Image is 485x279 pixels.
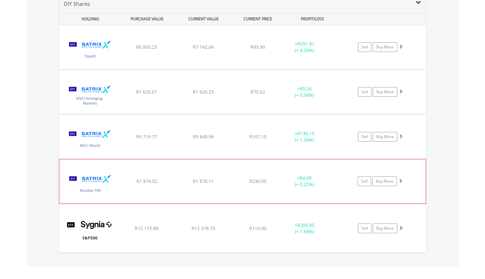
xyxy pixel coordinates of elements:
[135,225,158,231] span: R12 173.88
[280,130,329,143] div: + (+ 1.34%)
[280,222,329,235] div: + (+ 1.68%)
[193,134,214,140] span: R9 849.96
[285,13,340,25] div: PROFIT/LOSS
[300,85,312,92] span: R5.56
[62,212,118,251] img: EQU.ZA.SYG500.png
[62,123,118,157] img: EQU.ZA.STXWDM.png
[297,222,314,228] span: R204.85
[59,13,118,25] div: HOLDING
[136,178,157,184] span: R1 874.02
[62,33,118,68] img: EQU.ZA.STX40.png
[64,0,90,7] span: DIY Shares
[373,132,397,142] a: Buy More
[297,130,314,136] span: R130.19
[300,175,312,181] span: R4.09
[249,178,266,184] span: R236.00
[249,225,266,231] span: R115.00
[373,87,397,97] a: Buy More
[280,41,329,54] div: + (+ 4.26%)
[280,175,329,188] div: + (+ 0.22%)
[232,13,283,25] div: CURRENT PRICE
[358,87,371,97] a: Sell
[373,224,397,233] a: Buy More
[358,176,371,186] a: Sell
[280,85,329,98] div: + (+ 0.34%)
[119,13,174,25] div: PURCHASE VALUE
[249,134,266,140] span: R107.10
[372,176,397,186] a: Buy More
[358,42,371,52] a: Sell
[63,167,118,202] img: EQU.ZA.STXNDQ.png
[193,89,214,95] span: R1 626.23
[358,224,371,233] a: Sell
[358,132,371,142] a: Sell
[136,134,157,140] span: R9 719.77
[62,78,118,113] img: EQU.ZA.STXEMG.png
[192,225,215,231] span: R12 378.73
[251,44,265,50] span: R93.90
[297,41,314,47] span: R291.81
[251,89,265,95] span: R70.62
[373,42,397,52] a: Buy More
[193,44,214,50] span: R7 142.04
[176,13,231,25] div: CURRENT VALUE
[136,44,157,50] span: R6 850.23
[193,178,214,184] span: R1 878.11
[136,89,157,95] span: R1 620.67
